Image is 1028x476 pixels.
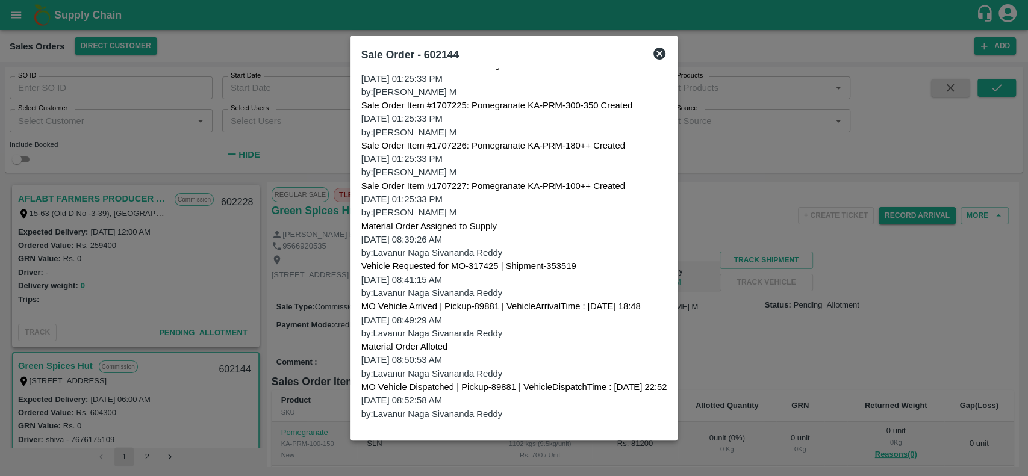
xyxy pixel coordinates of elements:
[361,259,667,273] p: Vehicle Requested for MO-317425 | Shipment-353519
[361,233,667,260] p: [DATE] 08:39:26 AM by: Lavanur Naga Sivananda Reddy
[361,353,667,380] p: [DATE] 08:50:53 AM by: Lavanur Naga Sivananda Reddy
[361,314,667,341] p: [DATE] 08:49:29 AM by: Lavanur Naga Sivananda Reddy
[361,99,667,112] p: Sale Order Item #1707225: Pomegranate KA-PRM-300-350 Created
[361,394,667,421] p: [DATE] 08:52:58 AM by: Lavanur Naga Sivananda Reddy
[361,49,459,61] b: Sale Order - 602144
[361,152,667,179] p: [DATE] 01:25:33 PM by: [PERSON_NAME] M
[361,112,667,139] p: [DATE] 01:25:33 PM by: [PERSON_NAME] M
[361,220,667,233] p: Material Order Assigned to Supply
[361,139,667,152] p: Sale Order Item #1707226: Pomegranate KA-PRM-180++ Created
[361,340,667,353] p: Material Order Alloted
[361,179,667,193] p: Sale Order Item #1707227: Pomegranate KA-PRM-100++ Created
[361,193,667,220] p: [DATE] 01:25:33 PM by: [PERSON_NAME] M
[361,72,667,99] p: [DATE] 01:25:33 PM by: [PERSON_NAME] M
[361,380,667,394] p: MO Vehicle Dispatched | Pickup-89881 | VehicleDispatchTime : [DATE] 22:52
[361,300,667,313] p: MO Vehicle Arrived | Pickup-89881 | VehicleArrivalTime : [DATE] 18:48
[361,273,667,300] p: [DATE] 08:41:15 AM by: Lavanur Naga Sivananda Reddy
